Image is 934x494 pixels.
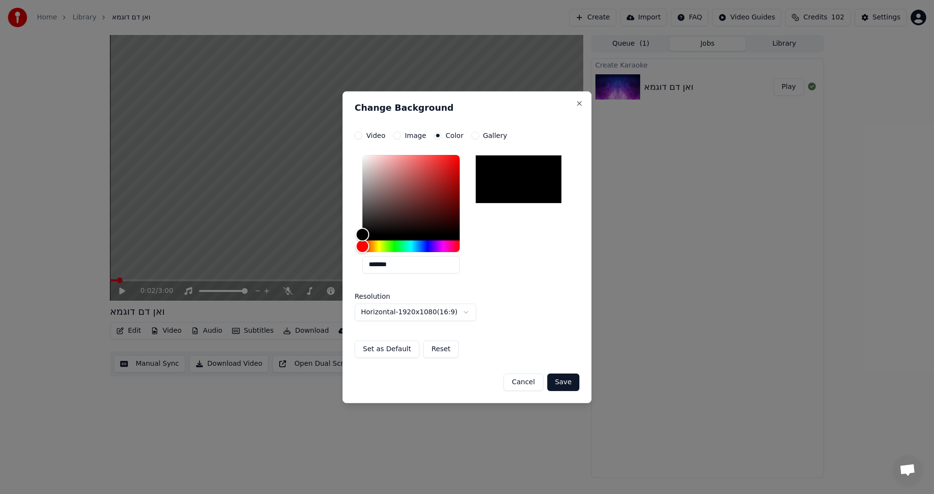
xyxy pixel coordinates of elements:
[355,293,452,300] label: Resolution
[355,341,419,358] button: Set as Default
[362,155,460,235] div: Color
[423,341,459,358] button: Reset
[362,240,460,252] div: Hue
[366,132,385,139] label: Video
[405,132,426,139] label: Image
[503,374,543,391] button: Cancel
[355,103,579,112] h2: Change Background
[446,132,464,139] label: Color
[547,374,579,391] button: Save
[483,132,507,139] label: Gallery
